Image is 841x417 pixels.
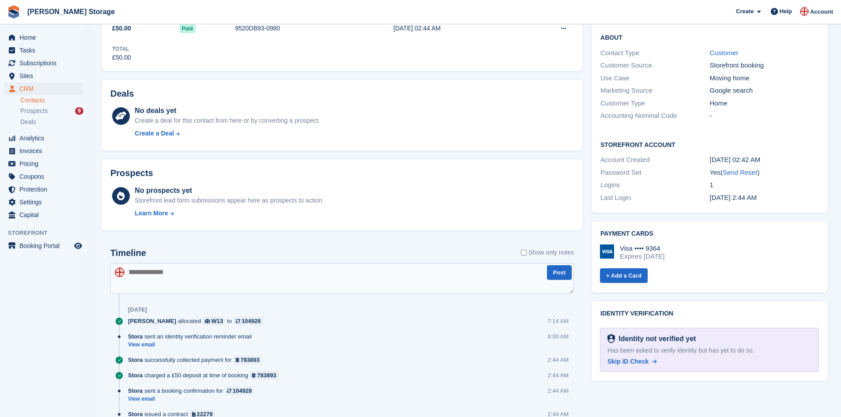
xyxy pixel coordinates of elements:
[128,341,256,349] a: View email
[600,168,709,178] div: Password Set
[620,252,664,260] div: Expires [DATE]
[710,180,819,190] div: 1
[250,371,279,379] a: 783893
[19,44,72,56] span: Tasks
[710,60,819,71] div: Storefront booking
[20,107,48,115] span: Prospects
[128,356,266,364] div: successfully collected payment for
[723,169,757,176] a: Send Reset
[607,346,811,355] div: Has been asked to verify identity but has yet to do so.
[4,132,83,144] a: menu
[225,387,254,395] a: 104928
[4,31,83,44] a: menu
[112,45,131,53] div: Total
[710,86,819,96] div: Google search
[19,196,72,208] span: Settings
[135,116,320,125] div: Create a deal for this contact from here or by converting a prospect.
[128,387,143,395] span: Stora
[19,209,72,221] span: Capital
[135,105,320,116] div: No deals yet
[620,244,664,252] div: Visa •••• 9364
[600,310,819,317] h2: Identity verification
[73,240,83,251] a: Preview store
[600,111,709,121] div: Accounting Nominal Code
[19,145,72,157] span: Invoices
[710,111,819,121] div: -
[135,129,174,138] div: Create a Deal
[135,185,324,196] div: No prospects yet
[20,96,83,105] a: Contacts
[600,140,819,149] h2: Storefront Account
[211,317,223,325] div: W13
[4,240,83,252] a: menu
[75,107,83,115] div: 9
[233,387,252,395] div: 104928
[4,57,83,69] a: menu
[547,317,569,325] div: 7:14 AM
[135,196,324,205] div: Storefront lead form submissions appear here as prospects to action.
[521,248,527,257] input: Show only notes
[710,155,819,165] div: [DATE] 02:42 AM
[607,358,649,365] span: Skip ID Check
[112,53,131,62] div: £50.00
[600,180,709,190] div: Logins
[600,60,709,71] div: Customer Source
[547,387,569,395] div: 2:44 AM
[547,371,569,379] div: 2:44 AM
[234,356,262,364] a: 783893
[135,129,320,138] a: Create a Deal
[110,168,153,178] h2: Prospects
[615,334,696,344] div: Identity not verified yet
[710,49,739,56] a: Customer
[19,132,72,144] span: Analytics
[20,118,36,126] span: Deals
[19,183,72,195] span: Protection
[720,169,759,176] span: ( )
[19,31,72,44] span: Home
[128,306,147,313] div: [DATE]
[600,33,819,41] h2: About
[128,317,268,325] div: allocated to
[241,317,260,325] div: 104928
[600,244,614,259] img: Visa Logo
[600,155,709,165] div: Account Created
[19,57,72,69] span: Subscriptions
[600,86,709,96] div: Marketing Source
[203,317,225,325] a: W13
[710,73,819,83] div: Moving home
[547,265,572,280] button: Post
[235,24,362,33] div: 9520DB93-0980
[600,48,709,58] div: Contact Type
[4,158,83,170] a: menu
[110,248,146,258] h2: Timeline
[4,44,83,56] a: menu
[4,209,83,221] a: menu
[20,106,83,116] a: Prospects 9
[128,356,143,364] span: Stora
[607,357,657,366] a: Skip ID Check
[234,317,263,325] a: 104928
[800,7,809,16] img: John Baker
[241,356,260,364] div: 783893
[810,8,833,16] span: Account
[19,158,72,170] span: Pricing
[607,334,615,344] img: Identity Verification Ready
[128,371,143,379] span: Stora
[115,267,124,277] img: John Baker
[24,4,118,19] a: [PERSON_NAME] Storage
[19,70,72,82] span: Sites
[4,70,83,82] a: menu
[19,170,72,183] span: Coupons
[547,332,569,341] div: 6:00 AM
[257,371,276,379] div: 783893
[710,98,819,109] div: Home
[128,317,176,325] span: [PERSON_NAME]
[128,395,258,403] a: View email
[110,89,134,99] h2: Deals
[135,209,168,218] div: Learn More
[4,196,83,208] a: menu
[20,117,83,127] a: Deals
[600,193,709,203] div: Last Login
[4,83,83,95] a: menu
[4,183,83,195] a: menu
